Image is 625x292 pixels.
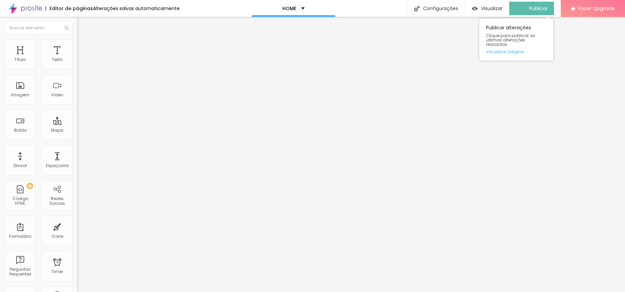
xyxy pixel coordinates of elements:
[472,6,478,11] img: view-1.svg
[282,6,296,11] p: HOME
[51,93,63,97] div: Vídeo
[479,19,553,61] div: Publicar alterações
[93,6,180,11] div: Alterações salvas automaticamente
[486,33,547,47] span: Clique para publicar as ultimas alterações reaizadas
[44,196,70,206] div: Redes Sociais
[9,234,31,239] div: Formulário
[51,269,63,274] div: Timer
[481,6,502,11] span: Visualizar
[414,6,420,11] img: Icone
[65,26,69,30] img: Icone
[51,128,63,133] div: Mapa
[7,196,33,206] div: Código HTML
[529,6,548,11] span: Publicar
[13,163,27,168] div: Divisor
[578,5,615,11] span: Fazer Upgrade
[509,2,554,15] button: Publicar
[51,234,63,239] div: Ícone
[14,128,27,133] div: Botão
[45,6,93,11] div: Editor de páginas
[14,57,26,62] div: Título
[52,57,63,62] div: Texto
[465,2,509,15] button: Visualizar
[11,93,29,97] div: Imagem
[7,267,33,277] div: Perguntas frequentes
[46,163,69,168] div: Espaçador
[486,50,547,54] a: Visualizar página
[5,22,72,34] input: Buscar elemento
